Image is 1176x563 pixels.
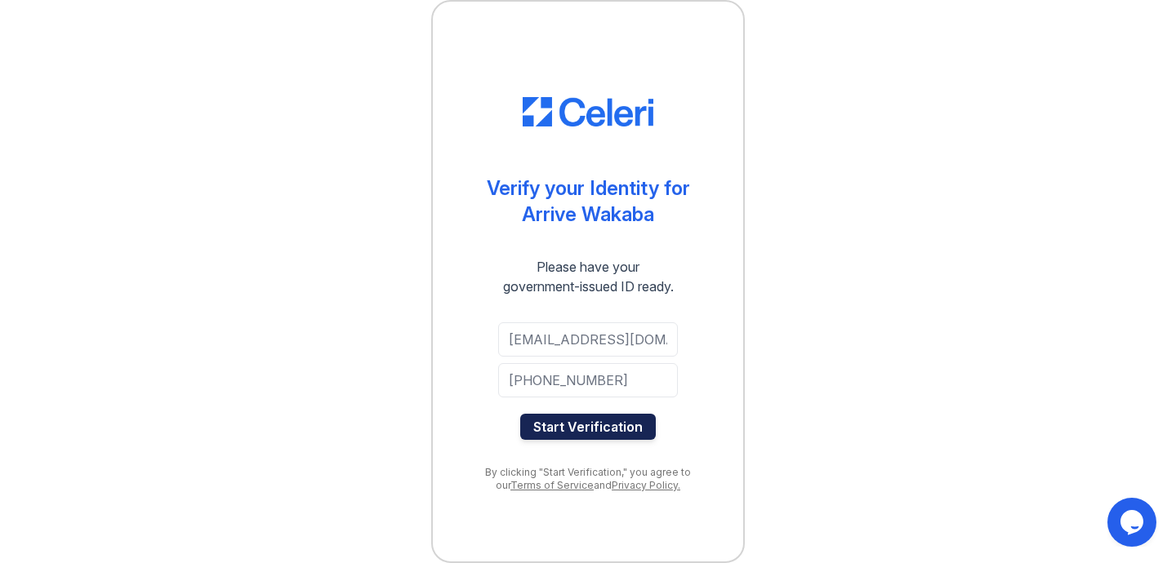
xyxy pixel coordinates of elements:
a: Privacy Policy. [612,479,680,491]
input: Phone [498,363,678,397]
div: Verify your Identity for Arrive Wakaba [487,175,690,228]
iframe: chat widget [1107,498,1160,547]
div: By clicking "Start Verification," you agree to our and [465,466,710,492]
a: Terms of Service [510,479,594,491]
img: CE_Logo_Blue-a8612792a0a2168367f1c8372b55b34899dd931a85d93a1a3d3e32e68fde9ad4.png [523,97,653,126]
div: Please have your government-issued ID ready. [474,257,703,296]
button: Start Verification [520,414,656,440]
input: Email [498,322,678,357]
